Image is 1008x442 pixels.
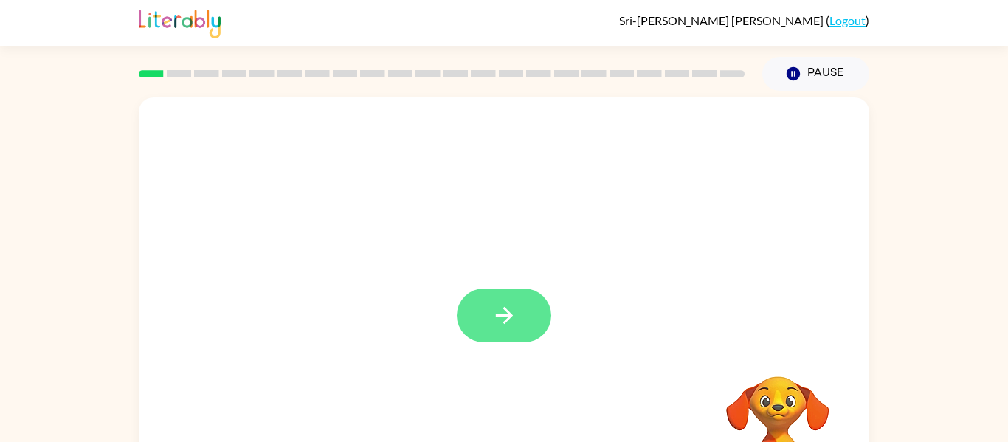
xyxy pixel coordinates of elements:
[762,57,869,91] button: Pause
[829,13,866,27] a: Logout
[619,13,826,27] span: Sri-[PERSON_NAME] [PERSON_NAME]
[139,6,221,38] img: Literably
[619,13,869,27] div: ( )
